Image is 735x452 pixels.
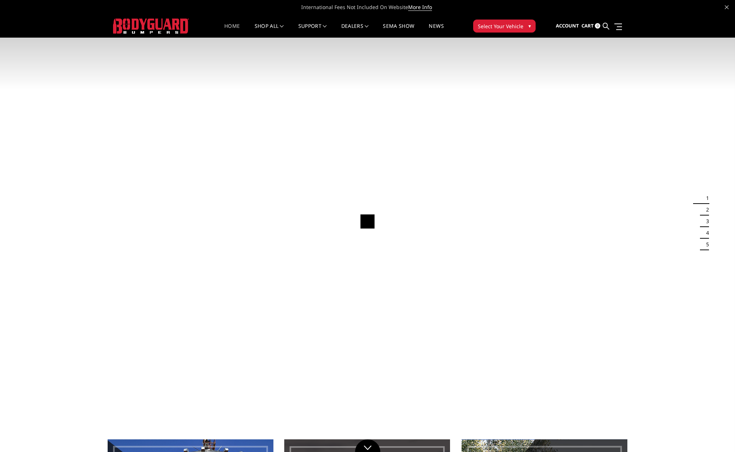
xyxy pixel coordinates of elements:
a: SEMA Show [383,24,414,38]
button: 5 of 5 [702,239,709,250]
a: More Info [408,4,432,11]
button: 2 of 5 [702,204,709,216]
button: Select Your Vehicle [473,20,536,33]
a: Dealers [341,24,369,38]
span: Select Your Vehicle [478,22,523,30]
a: Cart 0 [581,16,600,36]
span: Account [556,22,579,29]
button: 3 of 5 [702,216,709,227]
a: Support [298,24,327,38]
span: Cart [581,22,594,29]
a: Account [556,16,579,36]
a: Home [224,24,240,38]
button: 4 of 5 [702,227,709,239]
img: BODYGUARD BUMPERS [113,18,189,33]
button: 1 of 5 [702,193,709,204]
span: ▾ [528,22,531,30]
span: 0 [595,23,600,29]
a: News [429,24,444,38]
a: shop all [255,24,284,38]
